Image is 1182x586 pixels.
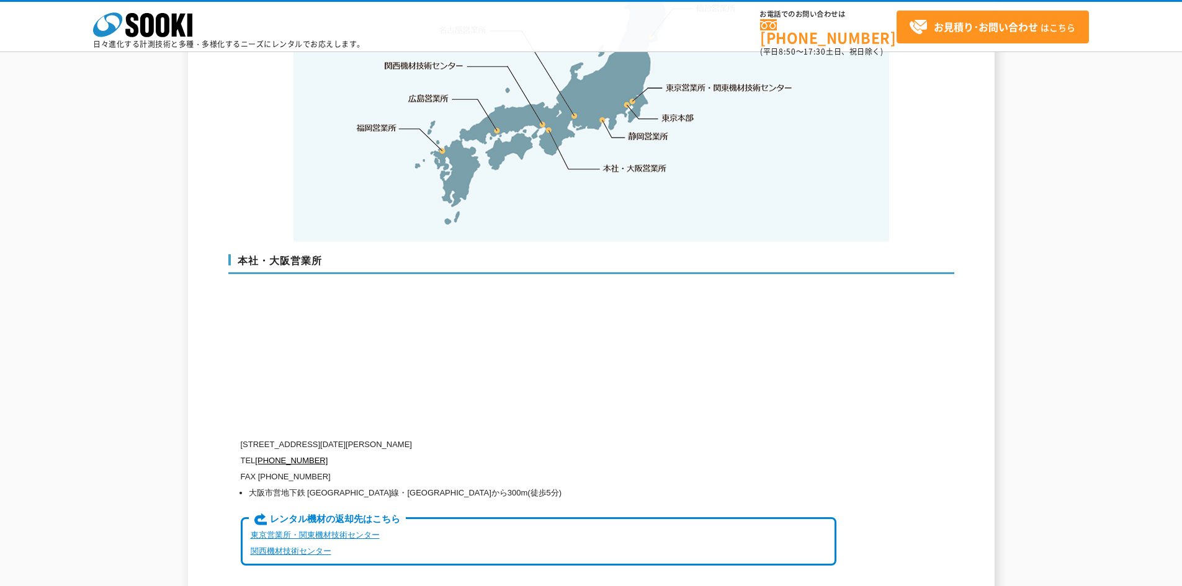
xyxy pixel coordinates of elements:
[228,254,954,274] h3: 本社・大阪営業所
[628,130,668,143] a: 静岡営業所
[409,92,449,104] a: 広島営業所
[760,19,897,45] a: [PHONE_NUMBER]
[779,46,796,57] span: 8:50
[241,437,836,453] p: [STREET_ADDRESS][DATE][PERSON_NAME]
[934,19,1038,34] strong: お見積り･お問い合わせ
[356,122,396,134] a: 福岡営業所
[760,11,897,18] span: お電話でのお問い合わせは
[602,162,667,174] a: 本社・大阪営業所
[241,469,836,485] p: FAX [PHONE_NUMBER]
[249,513,406,526] span: レンタル機材の返却先はこちら
[249,485,836,501] li: 大阪市営地下鉄 [GEOGRAPHIC_DATA]線・[GEOGRAPHIC_DATA]から300m(徒歩5分)
[385,60,463,72] a: 関西機材技術センター
[897,11,1089,43] a: お見積り･お問い合わせはこちら
[804,46,826,57] span: 17:30
[251,546,331,556] a: 関西機材技術センター
[241,453,836,469] p: TEL
[909,18,1075,37] span: はこちら
[251,530,380,539] a: 東京営業所・関東機材技術センター
[93,40,365,48] p: 日々進化する計測技術と多種・多様化するニーズにレンタルでお応えします。
[662,112,694,125] a: 東京本部
[255,456,328,465] a: [PHONE_NUMBER]
[666,81,794,94] a: 東京営業所・関東機材技術センター
[760,46,883,57] span: (平日 ～ 土日、祝日除く)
